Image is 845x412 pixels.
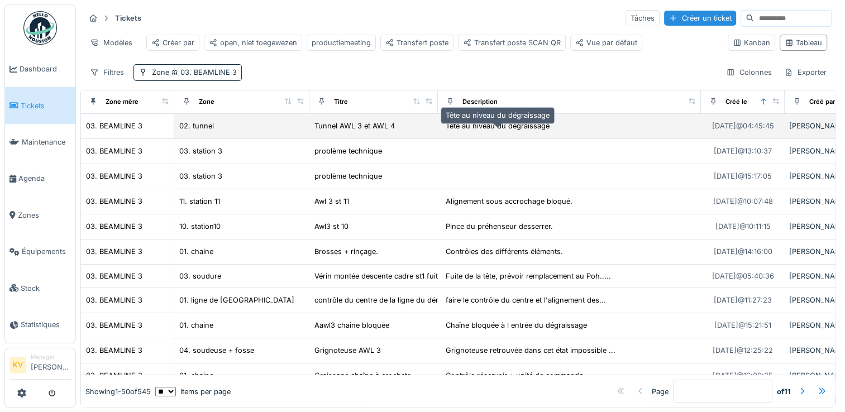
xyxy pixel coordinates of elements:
[22,137,71,147] span: Maintenance
[5,270,75,306] a: Stock
[86,171,142,181] div: 03. BEAMLINE 3
[5,160,75,197] a: Agenda
[777,386,791,397] strong: of 11
[86,221,142,232] div: 03. BEAMLINE 3
[314,246,378,257] div: Brosses + rinçage.
[314,221,348,232] div: Awl3 st 10
[314,370,411,381] div: Graissage chaîne à crochets
[712,271,774,281] div: [DATE] @ 05:40:36
[179,370,213,381] div: 01. chaine
[463,37,561,48] div: Transfert poste SCAN QR
[446,370,585,381] div: Contrôle réservoir + unité de commande.
[179,246,213,257] div: 01. chaine
[85,386,151,397] div: Showing 1 - 50 of 545
[713,196,773,207] div: [DATE] @ 10:07:48
[86,146,142,156] div: 03. BEAMLINE 3
[179,171,222,181] div: 03. station 3
[85,64,129,80] div: Filtres
[21,283,71,294] span: Stock
[22,246,71,257] span: Équipements
[179,345,254,356] div: 04. soudeuse + fosse
[23,11,57,45] img: Badge_color-CXgf-gQk.svg
[155,386,231,397] div: items per page
[314,121,395,131] div: Tunnel AWL 3 et AWL 4
[31,353,71,361] div: Manager
[462,97,498,107] div: Description
[86,271,142,281] div: 03. BEAMLINE 3
[18,173,71,184] span: Agenda
[152,67,237,78] div: Zone
[721,64,777,80] div: Colonnes
[179,146,222,156] div: 03. station 3
[21,100,71,111] span: Tickets
[179,320,213,330] div: 01. chaine
[809,97,835,107] div: Créé par
[209,37,297,48] div: open, niet toegewezen
[169,68,237,76] span: 03. BEAMLINE 3
[714,320,771,330] div: [DATE] @ 15:21:51
[179,196,220,207] div: 11. station 11
[725,97,747,107] div: Créé le
[151,37,194,48] div: Créer par
[179,221,221,232] div: 10. station10
[86,345,142,356] div: 03. BEAMLINE 3
[334,97,348,107] div: Titre
[5,124,75,160] a: Maintenance
[86,246,142,257] div: 03. BEAMLINE 3
[5,87,75,123] a: Tickets
[712,121,774,131] div: [DATE] @ 04:45:45
[20,64,71,74] span: Dashboard
[714,295,772,305] div: [DATE] @ 11:27:23
[312,37,371,48] div: productiemeeting
[86,320,142,330] div: 03. BEAMLINE 3
[441,107,555,123] div: Tête au niveau du dégraissage
[446,196,572,207] div: Alignement sous accrochage bloqué.
[664,11,736,26] div: Créer un ticket
[314,171,382,181] div: problème technique
[314,196,349,207] div: Awl 3 st 11
[733,37,770,48] div: Kanban
[652,386,669,397] div: Page
[714,146,772,156] div: [DATE] @ 13:10:37
[446,271,611,281] div: Fuite de la tête, prévoir remplacement au Poh.....
[314,146,382,156] div: problème technique
[779,64,832,80] div: Exporter
[714,171,772,181] div: [DATE] @ 15:17:05
[111,13,146,23] strong: Tickets
[314,295,513,305] div: contrôle du centre de la ligne du dérouleur et le raboutage
[713,370,773,381] div: [DATE] @ 16:00:35
[86,196,142,207] div: 03. BEAMLINE 3
[106,97,139,107] div: Zone mère
[199,97,214,107] div: Zone
[714,246,772,257] div: [DATE] @ 14:16:00
[179,295,294,305] div: 01. ligne de [GEOGRAPHIC_DATA]
[5,233,75,270] a: Équipements
[715,221,771,232] div: [DATE] @ 10:11:15
[21,319,71,330] span: Statistiques
[785,37,822,48] div: Tableau
[86,121,142,131] div: 03. BEAMLINE 3
[446,295,606,305] div: faire le contrôle du centre et l'alignement des...
[179,271,221,281] div: 03. soudure
[9,353,71,380] a: KV Manager[PERSON_NAME]
[575,37,637,48] div: Vue par défaut
[5,51,75,87] a: Dashboard
[18,210,71,221] span: Zones
[314,271,438,281] div: Vérin montée descente cadre st1 fuit
[85,35,137,51] div: Modèles
[5,306,75,343] a: Statistiques
[446,345,615,356] div: Grignoteuse retrouvée dans cet état impossible ...
[179,121,214,131] div: 02. tunnel
[446,246,563,257] div: Contrôles des différents éléments.
[5,197,75,233] a: Zones
[713,345,773,356] div: [DATE] @ 12:25:22
[86,295,142,305] div: 03. BEAMLINE 3
[9,357,26,373] li: KV
[446,320,587,330] div: Chaîne bloquée à l entrée du dégraissage
[626,10,660,26] div: Tâches
[314,345,381,356] div: Grignoteuse AWL 3
[385,37,448,48] div: Transfert poste
[446,221,553,232] div: Pince du préhenseur desserrer.
[31,353,71,377] li: [PERSON_NAME]
[446,121,550,131] div: Tête au niveau du dégraissage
